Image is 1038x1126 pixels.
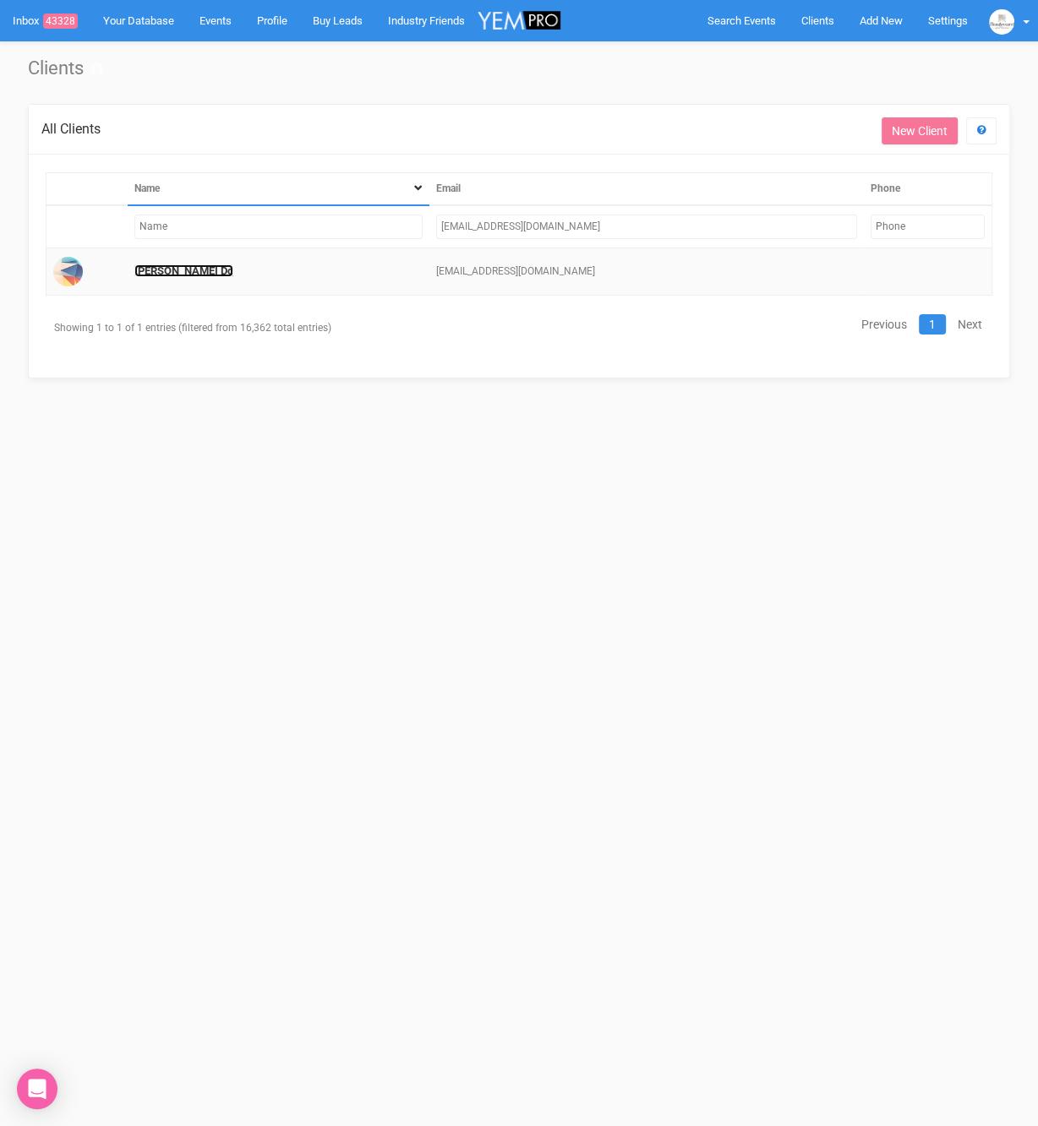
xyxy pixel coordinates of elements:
[882,117,958,144] a: New Client
[948,314,992,335] a: Next
[429,248,864,296] td: [EMAIL_ADDRESS][DOMAIN_NAME]
[860,14,903,27] span: Add New
[429,172,864,205] th: Email: activate to sort column ascending
[871,215,985,239] input: Filter by Phone
[801,14,834,27] span: Clients
[851,314,917,335] a: Previous
[128,172,429,205] th: Name: activate to sort column descending
[864,172,992,205] th: Phone: activate to sort column ascending
[53,257,83,286] img: Profile Image
[134,264,233,277] a: [PERSON_NAME] Do
[436,215,857,239] input: Filter by Email
[989,9,1014,35] img: BGLogo.jpg
[707,14,776,27] span: Search Events
[41,121,101,137] span: All Clients
[17,1069,57,1109] div: Open Intercom Messenger
[134,215,423,239] input: Filter by Name
[46,313,344,344] div: Showing 1 to 1 of 1 entries (filtered from 16,362 total entries)
[43,14,78,29] span: 43328
[28,58,1010,79] h1: Clients
[919,314,946,335] a: 1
